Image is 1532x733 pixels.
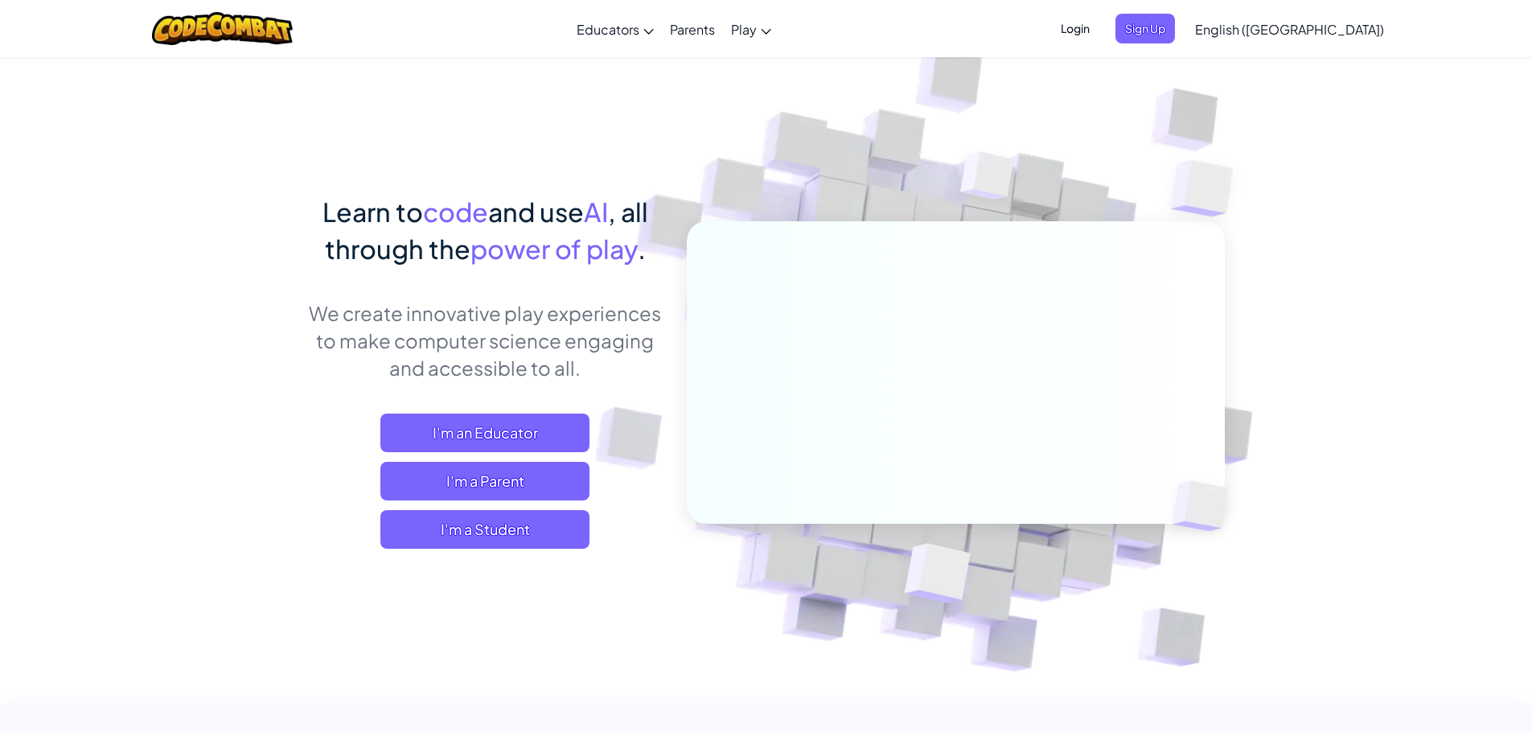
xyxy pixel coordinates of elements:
[569,7,662,51] a: Educators
[1195,21,1384,38] span: English ([GEOGRAPHIC_DATA])
[152,12,293,45] img: CodeCombat logo
[1115,14,1175,43] button: Sign Up
[1139,121,1278,257] img: Overlap cubes
[1145,447,1266,565] img: Overlap cubes
[308,299,663,381] p: We create innovative play experiences to make computer science engaging and accessible to all.
[380,462,589,500] a: I'm a Parent
[1051,14,1099,43] button: Login
[723,7,779,51] a: Play
[488,196,584,228] span: and use
[322,196,423,228] span: Learn to
[930,120,1045,240] img: Overlap cubes
[577,21,639,38] span: Educators
[638,233,646,265] span: .
[380,510,589,549] button: I'm a Student
[731,21,757,38] span: Play
[584,196,608,228] span: AI
[1187,7,1392,51] a: English ([GEOGRAPHIC_DATA])
[423,196,488,228] span: code
[865,509,1008,643] img: Overlap cubes
[662,7,723,51] a: Parents
[470,233,638,265] span: power of play
[380,414,589,452] a: I'm an Educator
